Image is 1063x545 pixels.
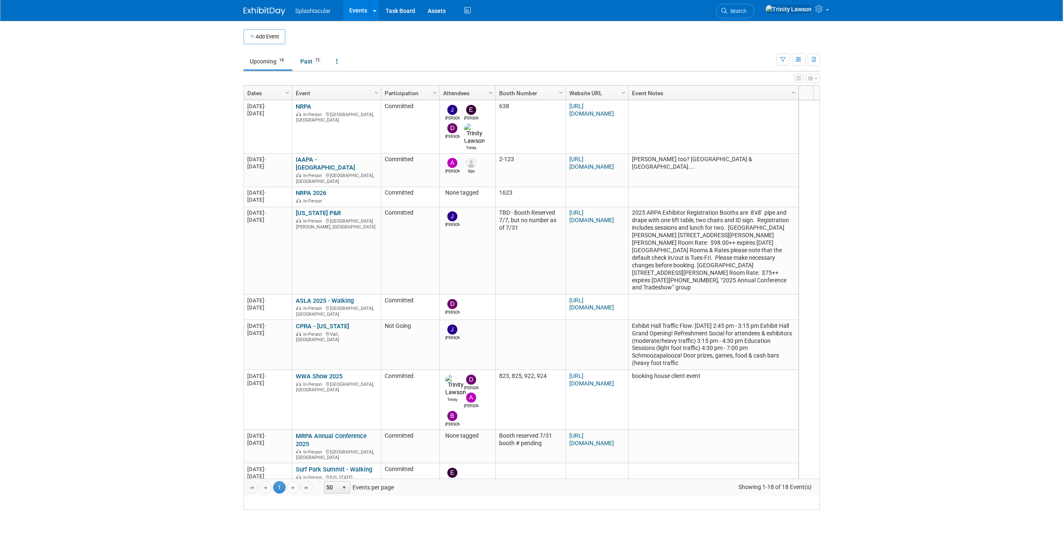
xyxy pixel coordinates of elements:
[247,209,288,216] div: [DATE]
[296,198,301,203] img: In-Person Event
[443,86,490,100] a: Attendees
[628,320,798,370] td: Exhibit Hall Traffic Flow: [DATE] 2:45 pm - 3:15 pm Exhibit Hall Grand Opening! Refreshment Socia...
[495,207,566,294] td: TBD - Booth Reserved 7/7, but no number as of 7/31
[464,123,485,145] img: Trinity Lawson
[569,297,614,311] a: [URL][DOMAIN_NAME]
[727,8,746,14] span: Search
[381,187,439,207] td: Committed
[264,297,266,304] span: -
[247,297,288,304] div: [DATE]
[296,218,301,223] img: In-Person Event
[445,335,460,341] div: Jimmy Nigh
[296,332,301,336] img: In-Person Event
[341,484,348,491] span: select
[296,432,367,448] a: MRPA Annual Conference 2025
[445,421,460,427] div: Brian Faulkner
[430,86,439,99] a: Column Settings
[247,439,288,446] div: [DATE]
[296,475,301,479] img: In-Person Event
[569,209,614,223] a: [URL][DOMAIN_NAME]
[303,198,325,204] span: In-Person
[313,57,322,63] span: 72
[296,112,301,116] img: In-Person Event
[295,8,331,14] span: Splashtacular
[290,484,297,491] span: Go to the next page
[303,484,310,491] span: Go to the last page
[296,209,341,217] a: [US_STATE] P&R
[247,380,288,387] div: [DATE]
[569,432,614,446] a: [URL][DOMAIN_NAME]
[296,156,355,171] a: IAAPA - [GEOGRAPHIC_DATA]
[246,481,258,494] a: Go to the first page
[466,105,476,115] img: Enrico Rossi
[495,154,566,187] td: 2-123
[294,53,328,69] a: Past72
[464,168,479,174] div: Glyn Jones
[464,144,479,151] div: Trinity Lawson
[495,430,566,463] td: Booth reserved 7/31 booth # pending
[283,86,292,99] a: Column Settings
[466,375,476,385] img: Drew Ford
[445,396,460,403] div: Trinity Lawson
[247,110,288,117] div: [DATE]
[381,463,439,494] td: Committed
[296,297,354,304] a: ASLA 2025 - Walking
[247,189,288,196] div: [DATE]
[296,103,311,110] a: NRPA
[431,89,438,96] span: Column Settings
[495,370,566,430] td: 823, 825, 922, 924
[487,89,494,96] span: Column Settings
[264,210,266,216] span: -
[273,481,286,494] span: 1
[249,484,255,491] span: Go to the first page
[247,163,288,170] div: [DATE]
[569,103,614,117] a: [URL][DOMAIN_NAME]
[464,385,479,391] div: Drew Ford
[296,304,377,317] div: [GEOGRAPHIC_DATA], [GEOGRAPHIC_DATA]
[296,306,301,310] img: In-Person Event
[445,478,460,484] div: Enrico Rossi
[569,373,614,387] a: [URL][DOMAIN_NAME]
[303,218,325,224] span: In-Person
[303,112,325,117] span: In-Person
[296,382,301,386] img: In-Person Event
[495,100,566,153] td: 638
[284,89,291,96] span: Column Settings
[247,304,288,311] div: [DATE]
[628,154,798,187] td: [PERSON_NAME] too? [GEOGRAPHIC_DATA] & [GEOGRAPHIC_DATA]....
[247,330,288,337] div: [DATE]
[244,7,285,15] img: ExhibitDay
[447,468,457,478] img: Enrico Rossi
[247,373,288,380] div: [DATE]
[372,86,381,99] a: Column Settings
[303,382,325,387] span: In-Person
[303,449,325,455] span: In-Person
[296,449,301,454] img: In-Person Event
[247,432,288,439] div: [DATE]
[381,294,439,320] td: Committed
[264,190,266,196] span: -
[244,29,285,44] button: Add Event
[445,309,460,315] div: Drew Ford
[381,100,439,153] td: Committed
[296,217,377,230] div: [GEOGRAPHIC_DATA][PERSON_NAME], [GEOGRAPHIC_DATA]
[247,216,288,223] div: [DATE]
[558,89,564,96] span: Column Settings
[296,373,342,380] a: WWA Show 2025
[716,4,754,18] a: Search
[765,5,812,14] img: Trinity Lawson
[443,432,492,440] div: None tagged
[381,320,439,370] td: Not Going
[296,322,349,330] a: CPRA - [US_STATE]
[296,380,377,393] div: [GEOGRAPHIC_DATA], [GEOGRAPHIC_DATA]
[445,221,460,228] div: Jimmy Nigh
[381,207,439,294] td: Committed
[447,158,457,168] img: Alex Weidman
[264,103,266,109] span: -
[381,154,439,187] td: Committed
[296,330,377,343] div: Vail, [GEOGRAPHIC_DATA]
[569,86,623,100] a: Website URL
[447,299,457,309] img: Drew Ford
[247,473,288,480] div: [DATE]
[247,322,288,330] div: [DATE]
